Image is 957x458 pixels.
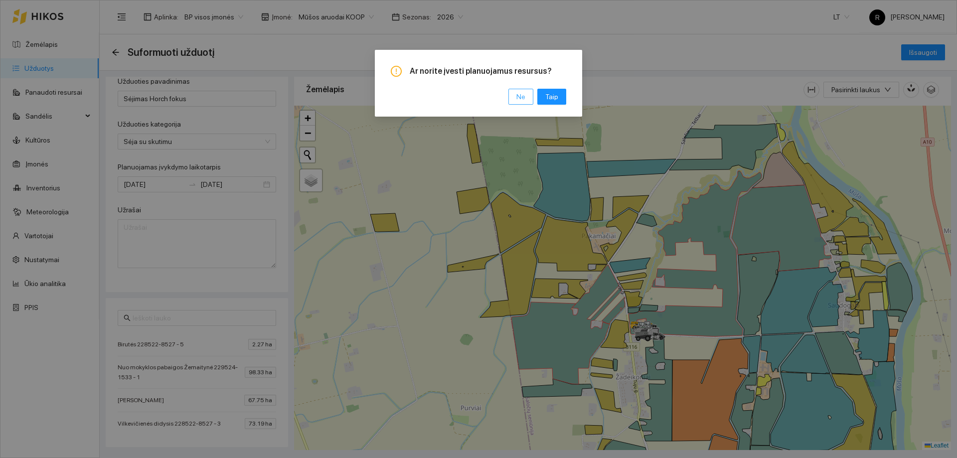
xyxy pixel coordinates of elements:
[545,91,558,102] span: Taip
[391,66,402,77] span: exclamation-circle
[410,66,566,77] span: Ar norite įvesti planuojamus resursus?
[508,89,533,105] button: Ne
[516,91,525,102] span: Ne
[537,89,566,105] button: Taip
